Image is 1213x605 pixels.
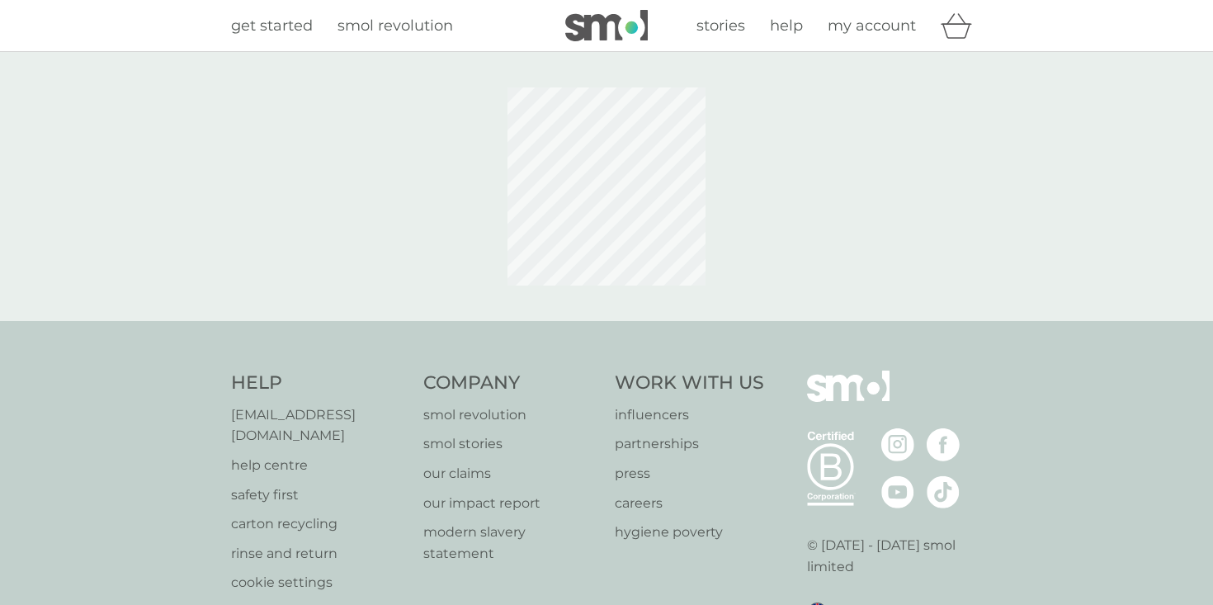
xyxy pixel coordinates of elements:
[231,404,407,447] a: [EMAIL_ADDRESS][DOMAIN_NAME]
[423,433,599,455] a: smol stories
[231,14,313,38] a: get started
[696,14,745,38] a: stories
[615,371,764,396] h4: Work With Us
[696,17,745,35] span: stories
[231,572,407,593] a: cookie settings
[828,17,916,35] span: my account
[941,9,982,42] div: basket
[927,475,960,508] img: visit the smol Tiktok page
[770,14,803,38] a: help
[231,455,407,476] a: help centre
[565,10,648,41] img: smol
[615,522,764,543] a: hygiene poverty
[423,493,599,514] a: our impact report
[615,493,764,514] a: careers
[337,17,453,35] span: smol revolution
[770,17,803,35] span: help
[828,14,916,38] a: my account
[615,404,764,426] a: influencers
[423,522,599,564] a: modern slavery statement
[807,535,983,577] p: © [DATE] - [DATE] smol limited
[231,543,407,565] a: rinse and return
[423,404,599,426] a: smol revolution
[927,428,960,461] img: visit the smol Facebook page
[423,371,599,396] h4: Company
[615,463,764,484] a: press
[881,428,914,461] img: visit the smol Instagram page
[423,463,599,484] a: our claims
[615,433,764,455] a: partnerships
[231,484,407,506] a: safety first
[807,371,890,427] img: smol
[231,371,407,396] h4: Help
[231,17,313,35] span: get started
[231,513,407,535] a: carton recycling
[337,14,453,38] a: smol revolution
[881,475,914,508] img: visit the smol Youtube page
